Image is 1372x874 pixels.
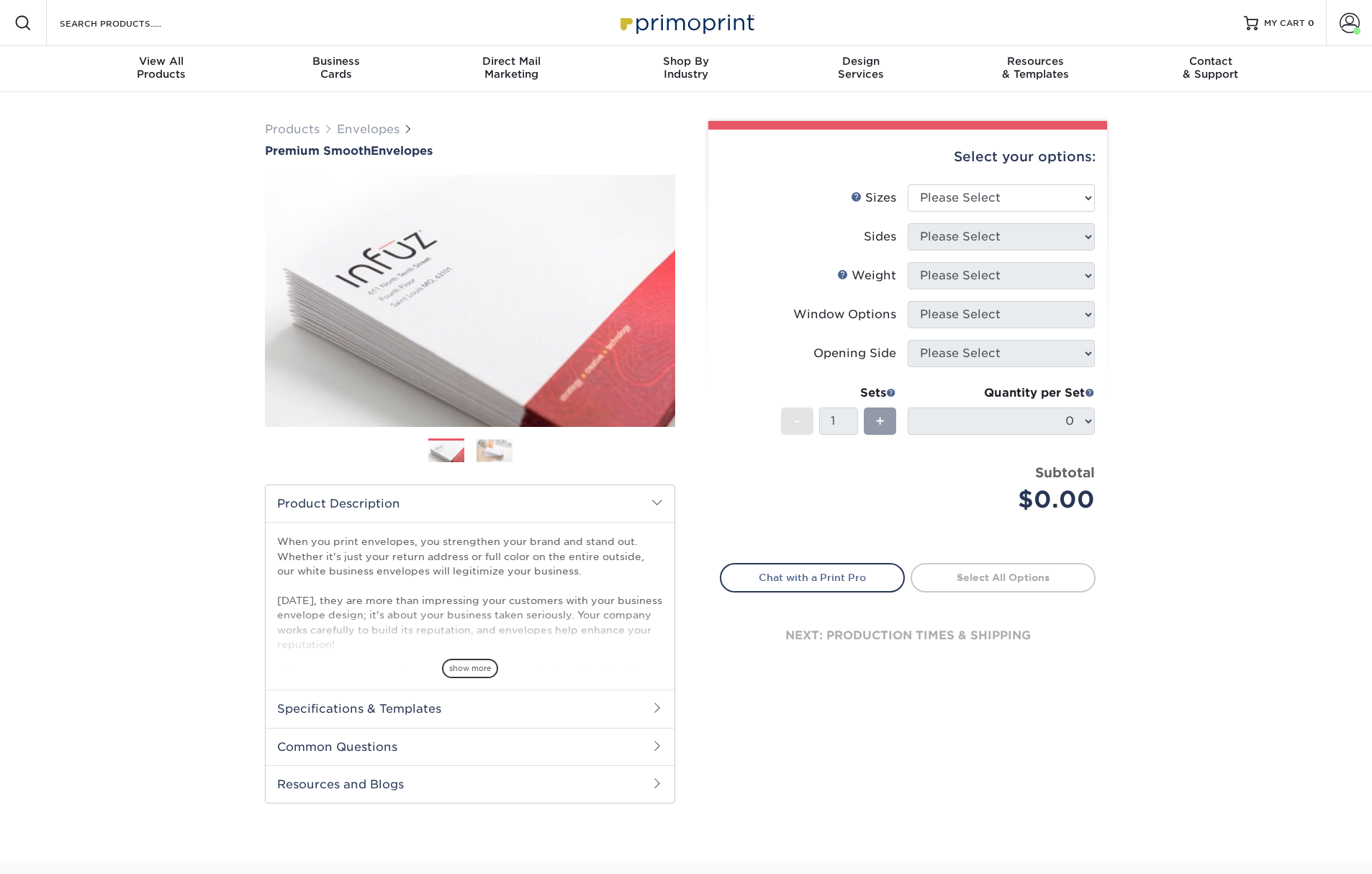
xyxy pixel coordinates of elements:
[908,384,1095,402] div: Quantity per Set
[74,46,249,92] a: View AllProducts
[720,593,1096,679] div: next: production times & shipping
[266,765,674,803] h2: Resources and Blogs
[614,7,758,38] img: Primoprint
[337,122,400,136] a: Envelopes
[781,384,896,402] div: Sets
[249,55,424,68] span: Business
[424,55,599,68] span: Direct Mail
[948,55,1123,68] span: Resources
[265,122,320,136] a: Products
[265,144,675,158] a: Premium SmoothEnvelopes
[948,46,1123,92] a: Resources& Templates
[948,55,1123,81] div: & Templates
[1264,17,1305,30] span: MY CART
[599,46,774,92] a: Shop ByIndustry
[74,55,249,68] span: View All
[58,14,199,32] input: SEARCH PRODUCTS.....
[919,482,1095,517] div: $0.00
[851,189,896,207] div: Sizes
[1123,55,1298,81] div: & Support
[1123,46,1298,92] a: Contact& Support
[428,439,464,464] img: Envelopes 01
[442,659,498,678] span: show more
[424,55,599,81] div: Marketing
[599,55,774,81] div: Industry
[793,306,896,323] div: Window Options
[249,55,424,81] div: Cards
[74,55,249,81] div: Products
[249,46,424,92] a: BusinessCards
[266,728,674,765] h2: Common Questions
[773,55,948,68] span: Design
[773,55,948,81] div: Services
[1123,55,1298,68] span: Contact
[813,345,896,362] div: Opening Side
[424,46,599,92] a: Direct MailMarketing
[794,410,800,432] span: -
[1035,464,1095,480] strong: Subtotal
[265,144,675,158] h1: Envelopes
[911,563,1096,592] a: Select All Options
[266,690,674,727] h2: Specifications & Templates
[266,485,674,522] h2: Product Description
[837,267,896,284] div: Weight
[720,563,905,592] a: Chat with a Print Pro
[875,410,885,432] span: +
[265,144,371,158] span: Premium Smooth
[773,46,948,92] a: DesignServices
[720,130,1096,184] div: Select your options:
[477,439,513,461] img: Envelopes 02
[265,159,675,443] img: Premium Smooth 01
[599,55,774,68] span: Shop By
[1308,18,1314,28] span: 0
[864,228,896,245] div: Sides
